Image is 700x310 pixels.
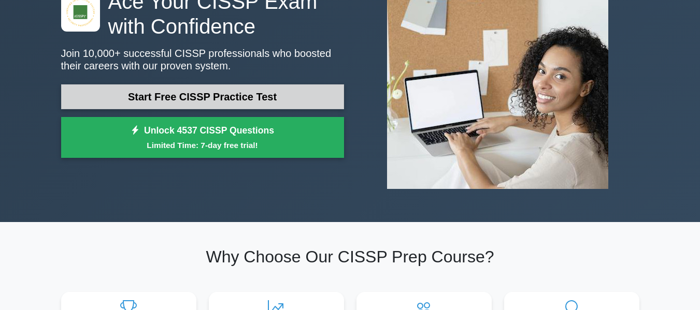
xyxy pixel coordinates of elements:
small: Limited Time: 7-day free trial! [74,139,331,151]
a: Start Free CISSP Practice Test [61,84,344,109]
h2: Why Choose Our CISSP Prep Course? [61,247,639,267]
a: Unlock 4537 CISSP QuestionsLimited Time: 7-day free trial! [61,117,344,158]
p: Join 10,000+ successful CISSP professionals who boosted their careers with our proven system. [61,47,344,72]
